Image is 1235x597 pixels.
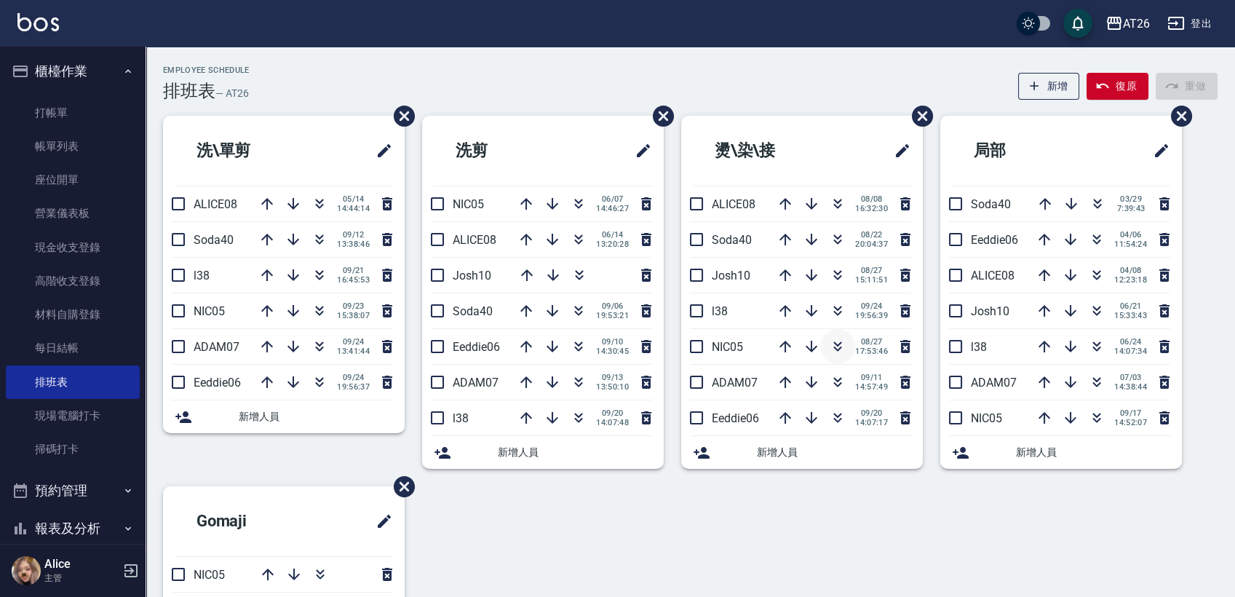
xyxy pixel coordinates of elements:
span: 04/08 [1114,266,1147,275]
p: 主管 [44,572,119,585]
button: 復原 [1087,73,1148,100]
span: 13:50:10 [596,382,629,392]
span: 14:07:34 [1114,347,1147,356]
span: 修改班表的標題 [367,504,393,539]
span: Eeddie06 [712,411,759,425]
a: 打帳單 [6,96,140,130]
span: 13:20:28 [596,240,629,249]
h2: Employee Schedule [163,66,250,75]
span: Josh10 [971,304,1009,318]
span: Soda40 [971,197,1011,211]
span: 09/13 [596,373,629,382]
button: 報表及分析 [6,510,140,547]
span: 09/24 [337,337,370,347]
span: NIC05 [971,411,1002,425]
div: 新增人員 [422,436,664,469]
span: 08/27 [855,266,888,275]
span: 09/12 [337,230,370,240]
span: 修改班表的標題 [626,133,652,168]
span: 08/22 [855,230,888,240]
span: 刪除班表 [642,95,676,138]
div: AT26 [1123,15,1150,33]
button: 登出 [1161,10,1218,37]
span: 刪除班表 [1160,95,1194,138]
span: 07/03 [1114,373,1147,382]
span: l38 [971,340,987,354]
button: save [1063,9,1092,38]
span: 刪除班表 [901,95,935,138]
span: 16:32:30 [855,204,888,213]
span: 新增人員 [498,445,652,460]
span: 新增人員 [757,445,911,460]
span: 11:54:24 [1114,240,1147,249]
h5: Alice [44,557,119,572]
span: 15:38:07 [337,311,370,320]
span: 09/20 [855,408,888,418]
span: 13:38:46 [337,240,370,249]
span: 09/23 [337,301,370,311]
span: 14:07:17 [855,418,888,427]
span: 08/27 [855,337,888,347]
span: 19:56:39 [855,311,888,320]
span: 刪除班表 [383,465,417,508]
span: 06/24 [1114,337,1147,347]
div: 新增人員 [940,436,1182,469]
span: 14:52:07 [1114,418,1147,427]
h2: 局部 [952,124,1086,177]
span: 09/24 [337,373,370,382]
span: 09/21 [337,266,370,275]
span: 06/21 [1114,301,1147,311]
span: 14:30:45 [596,347,629,356]
span: Josh10 [453,269,491,282]
span: 09/11 [855,373,888,382]
span: 09/10 [596,337,629,347]
span: 04/06 [1114,230,1147,240]
span: Eeddie06 [971,233,1018,247]
a: 排班表 [6,365,140,399]
span: 05/14 [337,194,370,204]
span: 刪除班表 [383,95,417,138]
span: Soda40 [712,233,752,247]
span: 09/06 [596,301,629,311]
span: 7:39:43 [1115,204,1147,213]
h2: 洗\單剪 [175,124,319,177]
span: 修改班表的標題 [367,133,393,168]
span: 14:07:48 [596,418,629,427]
div: 新增人員 [163,400,405,433]
span: 06/07 [596,194,629,204]
span: 新增人員 [1016,445,1170,460]
span: 19:56:37 [337,382,370,392]
span: l38 [453,411,469,425]
span: 03/29 [1115,194,1147,204]
span: l38 [194,269,210,282]
span: 09/17 [1114,408,1147,418]
span: Eeddie06 [194,376,241,390]
img: Logo [17,13,59,31]
span: Josh10 [712,269,750,282]
a: 每日結帳 [6,331,140,365]
span: 17:53:46 [855,347,888,356]
span: ADAM07 [971,376,1017,390]
a: 材料自購登錄 [6,298,140,331]
span: ALICE08 [971,269,1014,282]
a: 現金收支登錄 [6,231,140,264]
span: ADAM07 [453,376,499,390]
div: 新增人員 [681,436,923,469]
a: 帳單列表 [6,130,140,163]
a: 掃碼打卡 [6,432,140,466]
a: 現場電腦打卡 [6,399,140,432]
button: 新增 [1018,73,1080,100]
h2: Gomaji [175,495,317,547]
button: 預約管理 [6,472,140,510]
span: Soda40 [453,304,493,318]
h2: 洗剪 [434,124,568,177]
span: 14:46:27 [596,204,629,213]
span: 14:57:49 [855,382,888,392]
span: 12:23:18 [1114,275,1147,285]
span: 09/20 [596,408,629,418]
span: ADAM07 [194,340,239,354]
h2: 燙\染\接 [693,124,841,177]
a: 高階收支登錄 [6,264,140,298]
span: Eeddie06 [453,340,500,354]
span: 15:33:43 [1114,311,1147,320]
